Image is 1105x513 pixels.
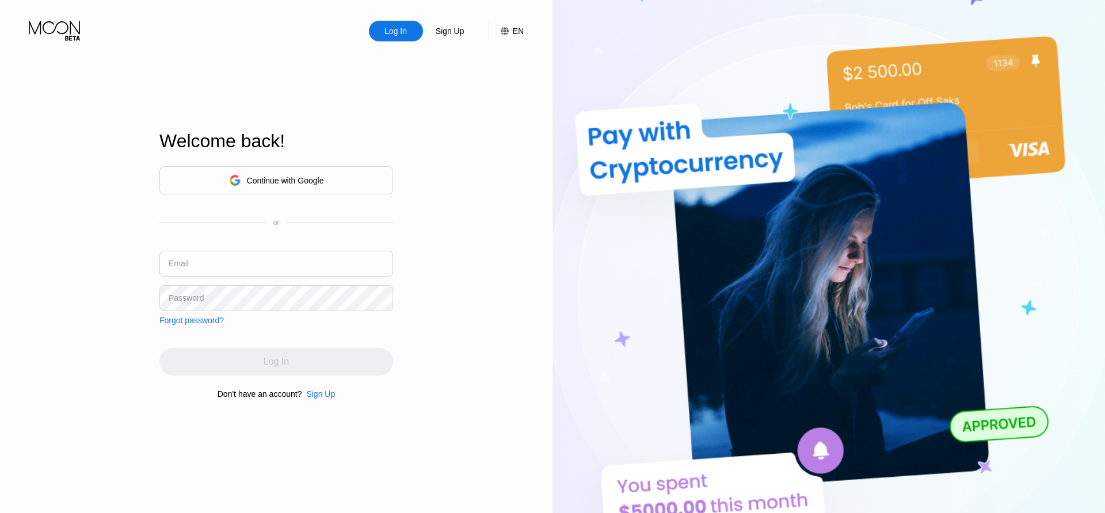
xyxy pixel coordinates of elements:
div: Sign Up [306,389,335,399]
div: Forgot password? [159,316,224,325]
div: EN [513,26,524,36]
div: Password [169,293,204,303]
div: Don't have an account? [218,389,302,399]
div: Continue with Google [159,166,393,194]
div: Sign Up [423,21,477,41]
div: Log In [383,25,408,37]
div: EN [489,21,524,41]
div: Log In [369,21,423,41]
div: or [273,219,280,227]
div: Sign Up [302,389,335,399]
div: Welcome back! [159,131,393,152]
div: Email [169,259,189,268]
div: Continue with Google [247,176,324,185]
div: Sign Up [435,25,466,37]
